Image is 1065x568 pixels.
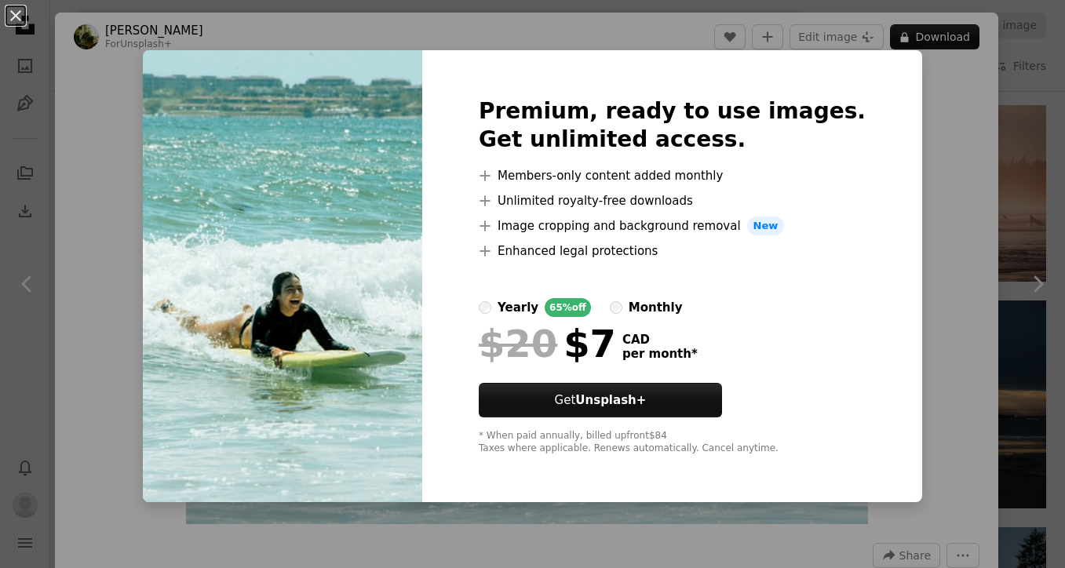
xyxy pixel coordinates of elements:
div: * When paid annually, billed upfront $84 Taxes where applicable. Renews automatically. Cancel any... [479,430,866,455]
a: GetUnsplash+ [479,383,722,417]
li: Unlimited royalty-free downloads [479,191,866,210]
h2: Premium, ready to use images. Get unlimited access. [479,97,866,154]
li: Members-only content added monthly [479,166,866,185]
li: Image cropping and background removal [479,217,866,235]
div: 65% off [545,298,591,317]
strong: Unsplash+ [575,393,646,407]
span: New [747,217,785,235]
span: $20 [479,323,557,364]
div: $7 [479,323,616,364]
div: yearly [498,298,538,317]
img: premium_photo-1750114984953-0372708bd9b4 [143,50,422,502]
div: monthly [629,298,683,317]
span: per month * [622,347,698,361]
input: yearly65%off [479,301,491,314]
li: Enhanced legal protections [479,242,866,260]
span: CAD [622,333,698,347]
input: monthly [610,301,622,314]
